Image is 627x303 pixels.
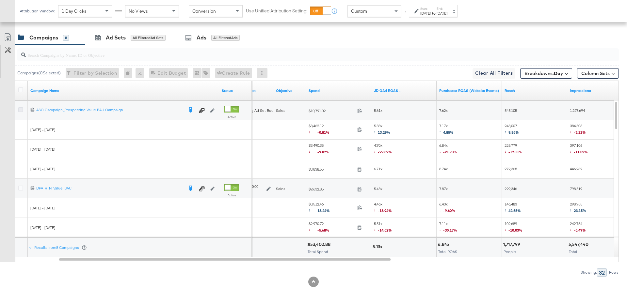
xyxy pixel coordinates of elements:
[570,123,586,137] span: 384,306
[443,149,457,154] span: -21.73%
[439,149,443,154] span: ↓
[29,34,58,41] div: Campaigns
[222,88,249,93] a: Shows the current state of your Ad Campaign.
[569,249,577,254] span: Total
[30,225,55,230] span: [DATE] - [DATE]
[34,245,87,250] div: Results from 8 Campaigns
[106,34,126,41] div: Ad Sets
[505,88,565,93] a: The number of people your ad was served to.
[224,115,239,119] label: Active
[307,241,332,248] div: $53,402.88
[439,88,499,93] a: The total value of the purchase actions divided by spend tracked by your Custom Audience pixel on...
[211,35,240,41] div: All Filtered Ads
[505,143,522,156] span: 225,779
[30,147,55,152] span: [DATE] - [DATE]
[378,130,390,135] span: 13.29%
[505,149,508,154] span: ↓
[505,186,517,191] span: 229,346
[437,7,447,11] label: End:
[570,227,574,232] span: ↓
[503,241,522,248] div: 1,717,799
[574,149,588,154] span: -11.02%
[374,221,392,235] span: 5.51x
[276,88,303,93] a: Your campaign's objective.
[439,143,457,156] span: 6.84x
[420,11,431,16] div: [DATE]
[569,241,590,248] div: 5,547,440
[570,149,574,154] span: ↓
[570,108,585,113] span: 1,227,694
[30,166,55,171] span: [DATE] - [DATE]
[317,149,334,154] span: -9.07%
[439,129,443,134] span: ↑
[374,129,378,134] span: ↑
[570,129,574,134] span: ↓
[36,186,184,191] div: DPA_RTN_Value_BAU
[317,208,335,213] span: 18.24%
[309,129,317,134] span: ↓
[437,11,447,16] div: [DATE]
[30,127,55,132] span: [DATE] - [DATE]
[192,8,216,14] span: Conversion
[30,88,217,93] a: Your campaign name.
[374,88,434,93] a: GA4 Rev / Spend
[524,70,563,77] span: Breakdowns:
[554,70,563,76] b: Day
[309,207,317,212] span: ↑
[443,228,457,233] span: -30.17%
[505,123,519,137] span: 248,007
[30,205,55,210] span: [DATE] - [DATE]
[374,227,378,232] span: ↓
[439,186,448,191] span: 7.87x
[374,143,392,156] span: 4.70x
[374,166,382,171] span: 6.71x
[438,241,451,248] div: 6.84x
[508,149,522,154] span: -17.11%
[574,130,586,135] span: -3.22%
[431,11,437,16] strong: to
[36,186,184,192] a: DPA_RTN_Value_BAU
[420,7,431,11] label: Start:
[597,268,607,277] div: 32
[26,46,564,59] input: Search Campaigns by Name, ID or Objective
[276,108,285,113] span: Sales
[36,107,184,114] a: ASC Campaign_Prospecting Value BAU Campaign
[17,70,61,76] div: Campaigns ( 0 Selected)
[520,68,572,79] button: Breakdowns:Day
[243,88,271,93] a: The maximum amount you're willing to spend on your ads, on average each day or over the lifetime ...
[197,34,206,41] div: Ads
[570,166,582,171] span: 446,282
[309,167,355,172] span: $3,838.55
[308,249,328,254] span: Total Spend
[378,228,392,233] span: -14.52%
[505,221,522,235] span: 102,689
[402,11,408,13] span: ↑
[317,228,334,233] span: -5.68%
[577,68,619,79] button: Column Sets
[374,123,390,137] span: 5.33x
[473,68,515,79] button: Clear All Filters
[609,270,619,275] div: Rows
[504,249,516,254] span: People
[439,108,448,113] span: 7.62x
[439,123,454,137] span: 7.17x
[276,186,285,191] span: Sales
[570,202,586,215] span: 298,955
[309,108,355,113] span: $10,791.02
[309,149,317,154] span: ↓
[570,186,582,191] span: 798,519
[505,227,508,232] span: ↓
[378,149,392,154] span: -29.89%
[505,166,517,171] span: 272,368
[29,238,88,257] div: Results from8 Campaigns
[378,208,392,213] span: -18.94%
[439,166,448,171] span: 8.74x
[36,107,184,113] div: ASC Campaign_Prospecting Value BAU Campaign
[475,69,513,77] span: Clear All Filters
[505,108,517,113] span: 545,105
[508,130,519,135] span: 9.85%
[374,186,382,191] span: 5.43x
[309,187,355,191] span: $9,632.85
[439,221,457,235] span: 7.11x
[131,35,166,41] div: All Filtered Ad Sets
